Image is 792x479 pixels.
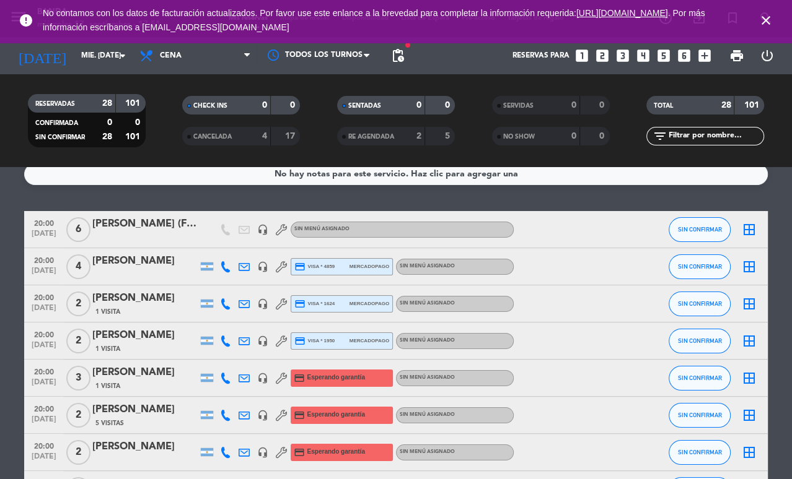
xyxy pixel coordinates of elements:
i: headset_mic [257,335,268,347]
i: filter_list [653,129,667,144]
button: SIN CONFIRMAR [669,291,731,316]
span: [DATE] [29,341,59,355]
span: 20:00 [29,327,59,341]
span: CONFIRMADA [35,120,78,126]
i: border_all [742,334,757,348]
div: [PERSON_NAME] [92,402,198,418]
i: credit_card [294,335,306,347]
strong: 0 [571,101,576,110]
strong: 0 [262,101,267,110]
span: 3 [66,366,90,391]
i: border_all [742,222,757,237]
strong: 0 [416,101,421,110]
i: credit_card [294,298,306,309]
strong: 101 [125,99,143,108]
span: SIN CONFIRMAR [678,449,722,455]
span: 20:00 [29,364,59,378]
span: [DATE] [29,230,59,244]
button: SIN CONFIRMAR [669,366,731,391]
span: SIN CONFIRMAR [678,226,722,233]
strong: 2 [416,132,421,140]
span: Sin menú asignado [400,375,455,380]
strong: 0 [107,118,112,127]
span: Sin menú asignado [400,338,455,343]
span: mercadopago [350,262,389,270]
i: border_all [742,445,757,460]
span: visa * 1624 [294,298,335,309]
span: Esperando garantía [307,447,365,457]
strong: 4 [262,132,267,140]
input: Filtrar por nombre... [667,129,763,143]
a: . Por más información escríbanos a [EMAIL_ADDRESS][DOMAIN_NAME] [43,8,705,32]
i: headset_mic [257,261,268,272]
span: Sin menú asignado [400,264,455,269]
strong: 0 [571,132,576,140]
i: credit_card [294,447,305,458]
button: SIN CONFIRMAR [669,440,731,465]
i: border_all [742,296,757,311]
strong: 0 [599,132,607,140]
strong: 101 [125,132,143,141]
span: [DATE] [29,415,59,429]
span: No contamos con los datos de facturación actualizados. Por favor use este enlance a la brevedad p... [43,8,705,32]
i: power_settings_new [760,48,775,63]
strong: 28 [721,101,731,110]
span: 2 [66,291,90,316]
span: [DATE] [29,304,59,318]
div: [PERSON_NAME] [92,253,198,269]
span: visa * 4859 [294,261,335,272]
span: print [729,48,744,63]
strong: 0 [290,101,297,110]
span: CANCELADA [193,134,232,140]
span: Esperando garantía [307,373,365,382]
i: looks_3 [615,48,631,64]
i: border_all [742,408,757,423]
i: headset_mic [257,298,268,309]
span: Sin menú asignado [400,412,455,417]
span: pending_actions [390,48,405,63]
span: CHECK INS [193,103,227,109]
span: 20:00 [29,401,59,415]
div: [PERSON_NAME] [92,327,198,343]
span: TOTAL [654,103,673,109]
i: [DATE] [9,42,75,69]
i: border_all [742,371,757,386]
div: [PERSON_NAME] [92,439,198,455]
span: visa * 1950 [294,335,335,347]
span: 1 Visita [95,381,120,391]
button: SIN CONFIRMAR [669,403,731,428]
i: looks_two [594,48,610,64]
span: 2 [66,403,90,428]
span: SIN CONFIRMAR [678,337,722,344]
span: [DATE] [29,267,59,281]
span: 2 [66,440,90,465]
i: credit_card [294,261,306,272]
div: No hay notas para este servicio. Haz clic para agregar una [275,167,518,181]
i: looks_5 [656,48,672,64]
div: [PERSON_NAME] (Facu) [92,216,198,232]
span: NO SHOW [503,134,535,140]
i: close [759,13,773,28]
span: 2 [66,329,90,353]
span: Cena [160,51,182,60]
span: Sin menú asignado [400,301,455,306]
span: 5 Visitas [95,418,124,428]
span: SIN CONFIRMAR [35,134,85,140]
span: [DATE] [29,452,59,467]
strong: 0 [444,101,452,110]
strong: 5 [444,132,452,140]
button: SIN CONFIRMAR [669,217,731,242]
span: mercadopago [350,337,389,345]
span: 1 Visita [95,307,120,317]
span: SIN CONFIRMAR [678,263,722,270]
span: Esperando garantía [307,410,365,420]
i: headset_mic [257,224,268,235]
span: SIN CONFIRMAR [678,374,722,381]
span: 20:00 [29,215,59,230]
button: SIN CONFIRMAR [669,254,731,279]
span: fiber_manual_record [404,41,411,49]
button: SIN CONFIRMAR [669,329,731,353]
span: 6 [66,217,90,242]
i: looks_6 [676,48,692,64]
i: credit_card [294,410,305,421]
